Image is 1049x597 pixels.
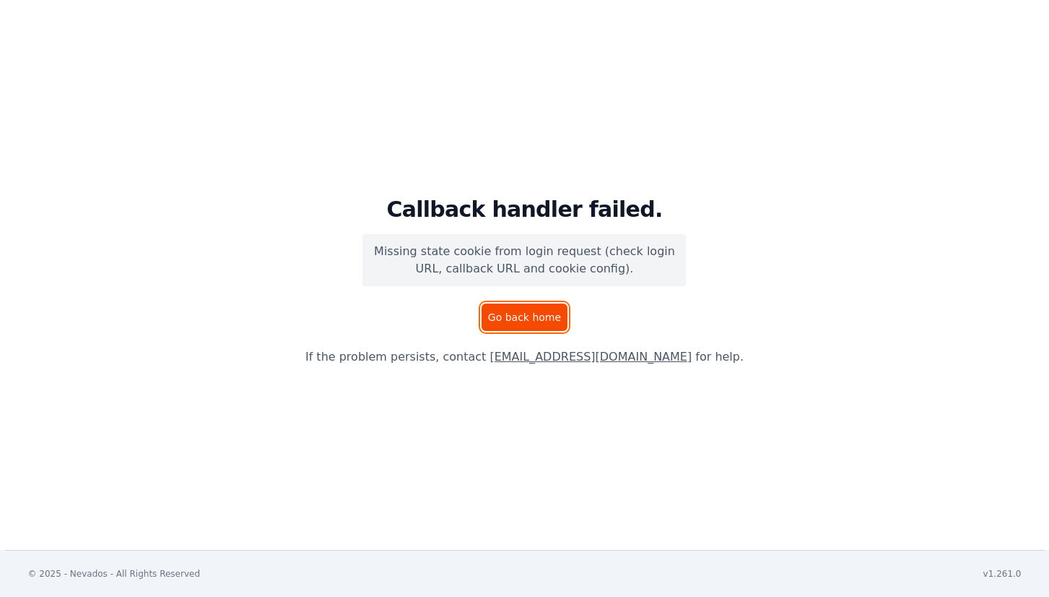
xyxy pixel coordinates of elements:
h1: Callback handler failed. [386,197,662,223]
a: Go back home [482,304,567,331]
div: v1.261.0 [983,568,1022,580]
div: © 2025 - Nevados - All Rights Reserved [28,568,201,580]
p: If the problem persists, contact for help. [305,348,744,366]
p: Missing state cookie from login request (check login URL, callback URL and cookie config). [362,234,686,286]
a: [EMAIL_ADDRESS][DOMAIN_NAME] [489,350,692,364]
